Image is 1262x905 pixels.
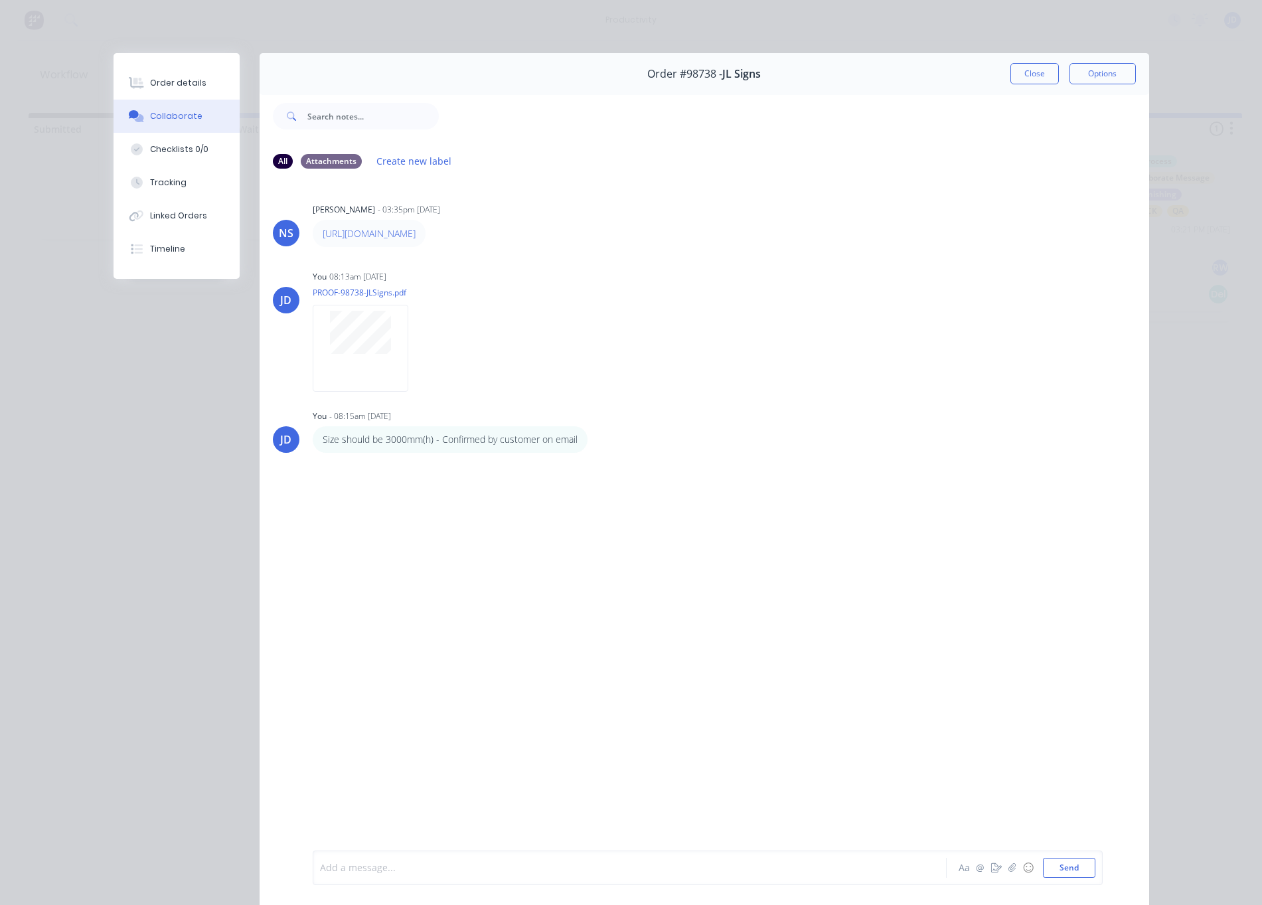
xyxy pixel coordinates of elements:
[114,100,240,133] button: Collaborate
[313,271,327,283] div: You
[279,225,293,241] div: NS
[150,177,187,189] div: Tracking
[647,68,722,80] span: Order #98738 -
[114,199,240,232] button: Linked Orders
[114,232,240,266] button: Timeline
[378,204,440,216] div: - 03:35pm [DATE]
[323,227,416,240] a: [URL][DOMAIN_NAME]
[150,77,206,89] div: Order details
[313,410,327,422] div: You
[301,154,362,169] div: Attachments
[1043,858,1095,878] button: Send
[323,433,578,446] p: Size should be 3000mm(h) - Confirmed by customer on email
[722,68,761,80] span: JL Signs
[1069,63,1136,84] button: Options
[114,66,240,100] button: Order details
[329,410,391,422] div: - 08:15am [DATE]
[150,243,185,255] div: Timeline
[307,103,439,129] input: Search notes...
[114,166,240,199] button: Tracking
[280,292,291,308] div: JD
[150,143,208,155] div: Checklists 0/0
[1020,860,1036,876] button: ☺
[280,432,291,448] div: JD
[957,860,973,876] button: Aa
[273,154,293,169] div: All
[150,210,207,222] div: Linked Orders
[1010,63,1059,84] button: Close
[114,133,240,166] button: Checklists 0/0
[973,860,988,876] button: @
[370,152,459,170] button: Create new label
[150,110,202,122] div: Collaborate
[313,204,375,216] div: [PERSON_NAME]
[313,287,422,298] p: PROOF-98738-JLSigns.pdf
[329,271,386,283] div: 08:13am [DATE]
